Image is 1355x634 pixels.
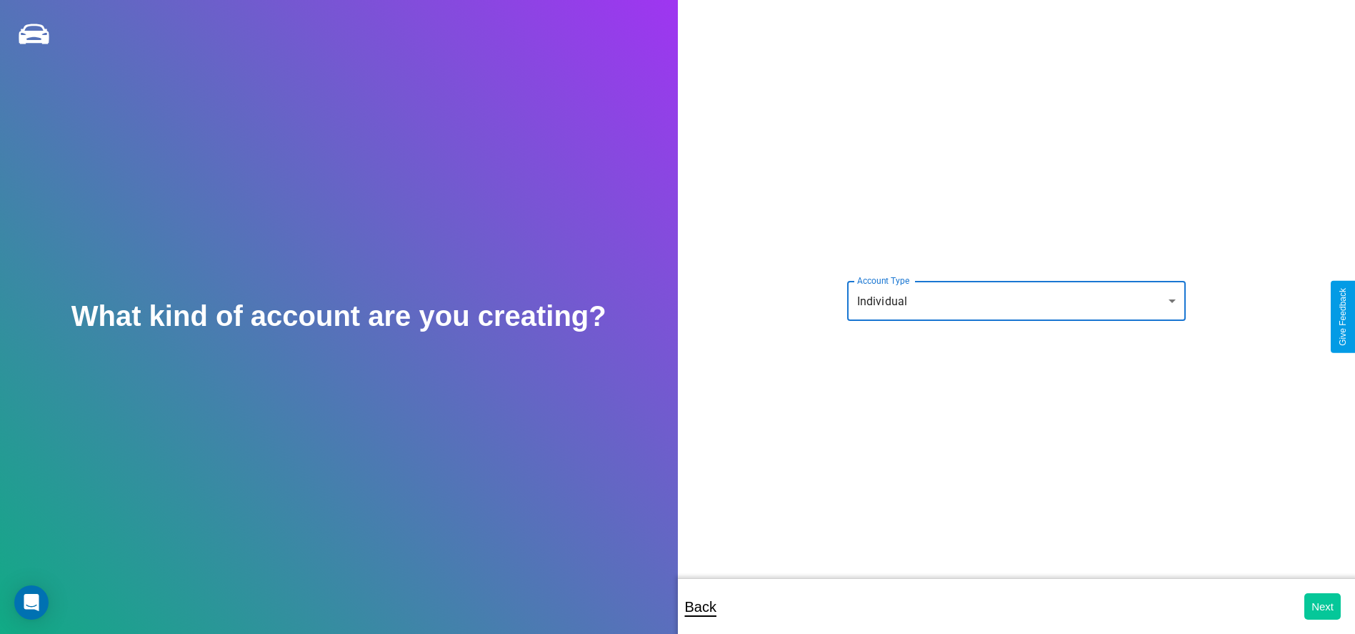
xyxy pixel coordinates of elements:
[685,594,716,620] p: Back
[71,300,606,332] h2: What kind of account are you creating?
[14,585,49,620] div: Open Intercom Messenger
[1304,593,1341,620] button: Next
[857,274,909,287] label: Account Type
[847,281,1186,321] div: Individual
[1338,288,1348,346] div: Give Feedback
